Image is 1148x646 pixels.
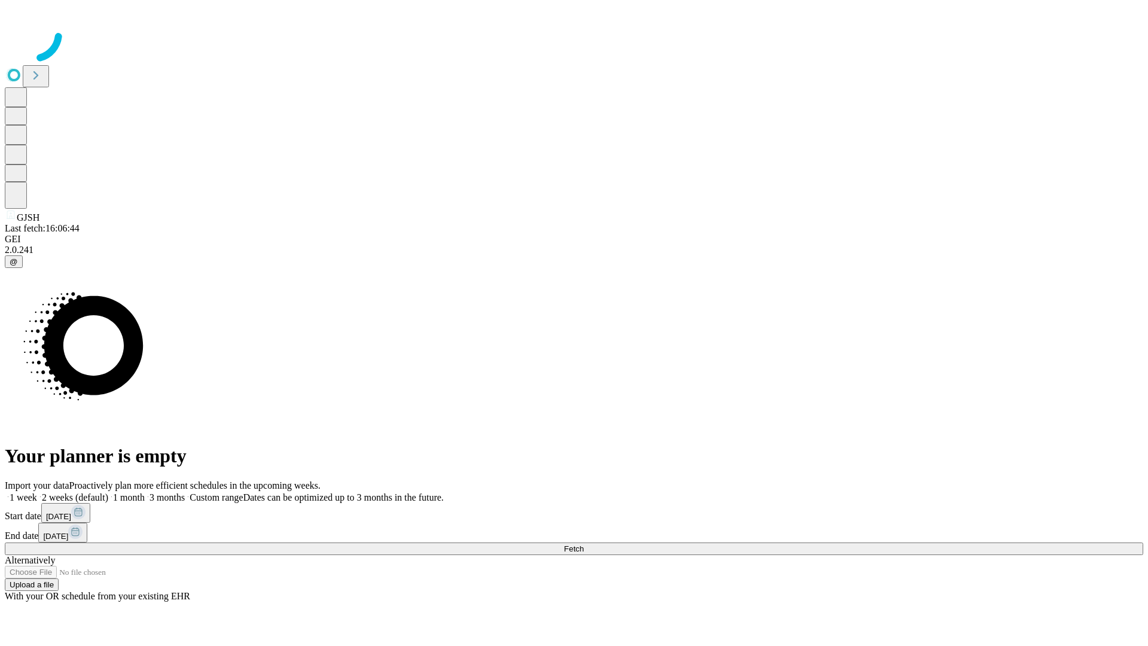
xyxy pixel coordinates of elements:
[5,555,55,565] span: Alternatively
[5,255,23,268] button: @
[5,480,69,490] span: Import your data
[5,523,1143,543] div: End date
[5,543,1143,555] button: Fetch
[10,492,37,502] span: 1 week
[149,492,185,502] span: 3 months
[5,223,80,233] span: Last fetch: 16:06:44
[41,503,90,523] button: [DATE]
[38,523,87,543] button: [DATE]
[10,257,18,266] span: @
[5,503,1143,523] div: Start date
[243,492,444,502] span: Dates can be optimized up to 3 months in the future.
[42,492,108,502] span: 2 weeks (default)
[17,212,39,223] span: GJSH
[5,578,59,591] button: Upload a file
[5,245,1143,255] div: 2.0.241
[5,445,1143,467] h1: Your planner is empty
[5,591,190,601] span: With your OR schedule from your existing EHR
[46,512,71,521] span: [DATE]
[5,234,1143,245] div: GEI
[43,532,68,541] span: [DATE]
[190,492,243,502] span: Custom range
[113,492,145,502] span: 1 month
[564,544,584,553] span: Fetch
[69,480,320,490] span: Proactively plan more efficient schedules in the upcoming weeks.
